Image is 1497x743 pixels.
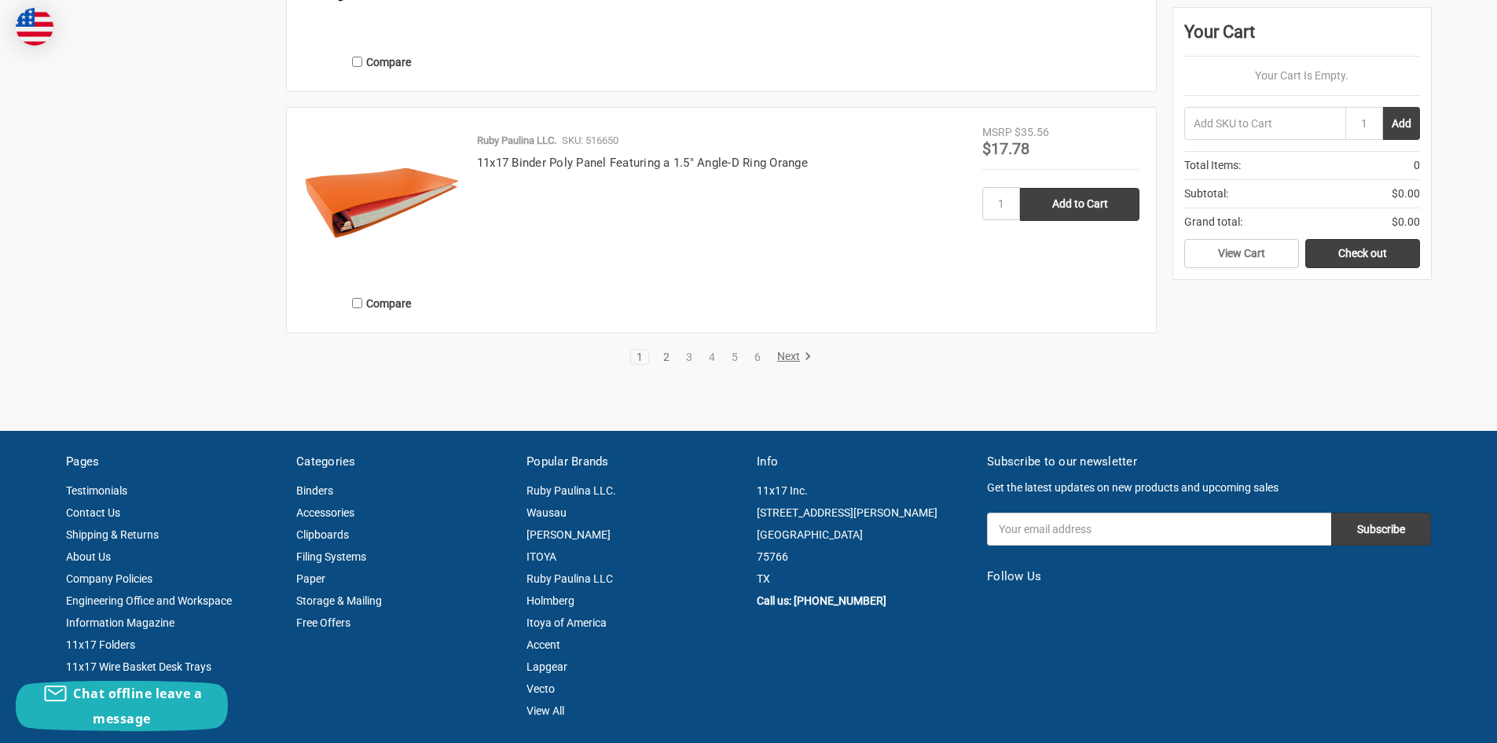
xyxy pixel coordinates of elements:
[982,124,1012,141] div: MSRP
[703,351,721,362] a: 4
[527,638,560,651] a: Accent
[527,682,555,695] a: Vecto
[352,298,362,308] input: Compare
[749,351,766,362] a: 6
[303,49,460,75] label: Compare
[66,550,111,563] a: About Us
[1184,239,1299,269] a: View Cart
[296,484,333,497] a: Binders
[296,594,382,607] a: Storage & Mailing
[757,594,886,607] a: Call us: [PHONE_NUMBER]
[681,351,698,362] a: 3
[1392,186,1420,202] span: $0.00
[527,484,616,497] a: Ruby Paulina LLC.
[1184,186,1228,202] span: Subtotal:
[1020,188,1139,221] input: Add to Cart
[1184,214,1242,230] span: Grand total:
[66,660,211,673] a: 11x17 Wire Basket Desk Trays
[1414,157,1420,174] span: 0
[296,616,350,629] a: Free Offers
[1392,214,1420,230] span: $0.00
[66,594,232,629] a: Engineering Office and Workspace Information Magazine
[987,513,1331,546] input: Your email address
[296,528,349,541] a: Clipboards
[303,124,460,281] img: 11x17 Binder Poly Panel Featuring a 1.5" Angle-D Ring Orange
[66,453,280,471] h5: Pages
[477,156,808,170] a: 11x17 Binder Poly Panel Featuring a 1.5" Angle-D Ring Orange
[296,506,354,519] a: Accessories
[16,681,228,731] button: Chat offline leave a message
[772,350,812,364] a: Next
[296,550,366,563] a: Filing Systems
[16,8,53,46] img: duty and tax information for United States
[296,453,510,471] h5: Categories
[527,528,611,541] a: [PERSON_NAME]
[1184,157,1241,174] span: Total Items:
[631,351,648,362] a: 1
[1184,19,1420,57] div: Your Cart
[527,572,613,585] a: Ruby Paulina LLC
[296,572,325,585] a: Paper
[757,453,970,471] h5: Info
[982,139,1029,158] span: $17.78
[66,638,135,651] a: 11x17 Folders
[527,506,567,519] a: Wausau
[527,704,564,717] a: View All
[1015,126,1049,138] span: $35.56
[66,484,127,497] a: Testimonials
[1367,701,1497,743] iframe: Google Customer Reviews
[987,480,1431,496] p: Get the latest updates on new products and upcoming sales
[527,594,574,607] a: Holmberg
[658,351,675,362] a: 2
[66,572,152,585] a: Company Policies
[73,685,202,727] span: Chat offline leave a message
[303,290,460,316] label: Compare
[726,351,743,362] a: 5
[527,453,740,471] h5: Popular Brands
[66,506,120,519] a: Contact Us
[527,660,567,673] a: Lapgear
[352,57,362,67] input: Compare
[1305,239,1420,269] a: Check out
[757,480,970,590] address: 11x17 Inc. [STREET_ADDRESS][PERSON_NAME] [GEOGRAPHIC_DATA] 75766 TX
[66,528,159,541] a: Shipping & Returns
[1383,107,1420,140] button: Add
[562,133,618,149] p: SKU: 516650
[527,550,556,563] a: ITOYA
[527,616,607,629] a: Itoya of America
[987,453,1431,471] h5: Subscribe to our newsletter
[987,568,1431,586] h5: Follow Us
[1331,513,1431,546] input: Subscribe
[477,133,556,149] p: Ruby Paulina LLC.
[1184,107,1345,140] input: Add SKU to Cart
[1184,68,1420,84] p: Your Cart Is Empty.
